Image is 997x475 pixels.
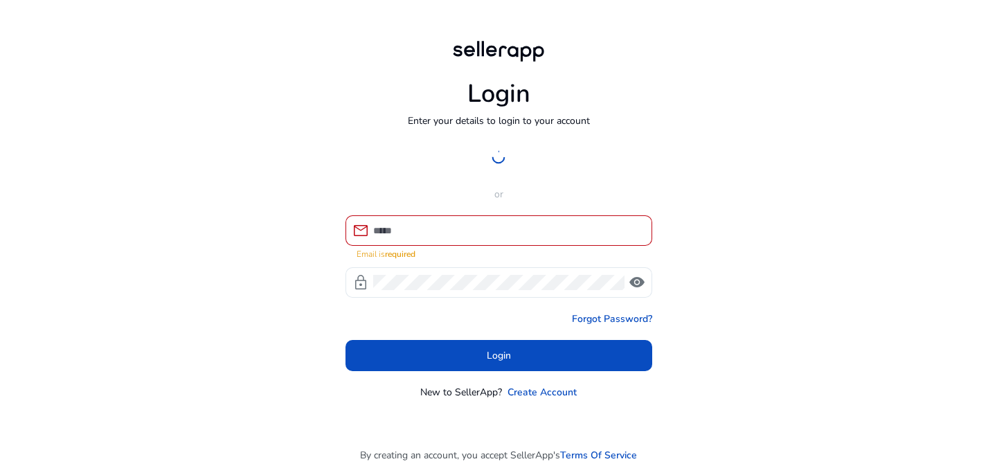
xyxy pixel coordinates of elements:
[467,79,530,109] h1: Login
[420,385,502,400] p: New to SellerApp?
[385,249,415,260] strong: required
[572,312,652,326] a: Forgot Password?
[357,246,641,260] mat-error: Email is
[352,274,369,291] span: lock
[408,114,590,128] p: Enter your details to login to your account
[560,448,637,463] a: Terms Of Service
[345,187,652,201] p: or
[345,340,652,371] button: Login
[352,222,369,239] span: mail
[508,385,577,400] a: Create Account
[629,274,645,291] span: visibility
[487,348,511,363] span: Login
